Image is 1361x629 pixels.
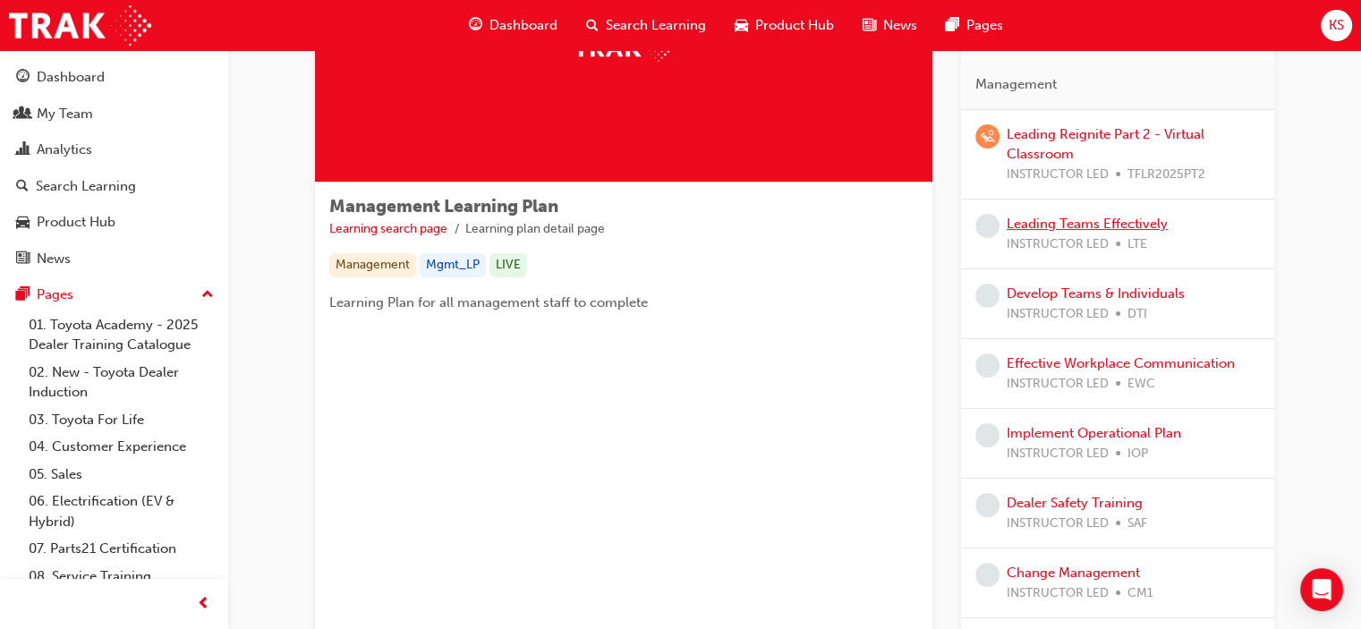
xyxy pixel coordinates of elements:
[7,98,221,131] a: My Team
[329,221,447,236] a: Learning search page
[1329,15,1344,36] span: KS
[21,563,221,591] a: 08. Service Training
[1007,425,1181,441] a: Implement Operational Plan
[37,212,115,233] div: Product Hub
[16,142,30,158] span: chart-icon
[1007,495,1143,511] a: Dealer Safety Training
[16,251,30,268] span: news-icon
[420,253,486,277] div: Mgmt_LP
[1127,165,1205,185] span: TFLR2025PT2
[16,106,30,123] span: people-icon
[201,284,214,307] span: up-icon
[21,461,221,489] a: 05. Sales
[9,5,151,46] img: Trak
[21,359,221,406] a: 02. New - Toyota Dealer Induction
[21,311,221,359] a: 01. Toyota Academy - 2025 Dealer Training Catalogue
[975,493,999,517] span: learningRecordVerb_NONE-icon
[469,14,482,37] span: guage-icon
[21,433,221,461] a: 04. Customer Experience
[7,57,221,278] button: DashboardMy TeamAnalyticsSearch LearningProduct HubNews
[37,140,92,160] div: Analytics
[329,294,648,310] span: Learning Plan for all management staff to complete
[37,249,71,269] div: News
[1007,304,1109,325] span: INSTRUCTOR LED
[735,14,748,37] span: car-icon
[16,70,30,86] span: guage-icon
[1007,514,1109,534] span: INSTRUCTOR LED
[883,15,917,36] span: News
[1127,374,1155,395] span: EWC
[21,406,221,434] a: 03. Toyota For Life
[1007,234,1109,255] span: INSTRUCTOR LED
[1127,583,1153,604] span: CM1
[975,563,999,587] span: learningRecordVerb_NONE-icon
[489,253,527,277] div: LIVE
[1007,565,1140,581] a: Change Management
[863,14,876,37] span: news-icon
[16,287,30,303] span: pages-icon
[1127,514,1147,534] span: SAF
[21,488,221,535] a: 06. Electrification (EV & Hybrid)
[7,61,221,94] a: Dashboard
[975,214,999,238] span: learningRecordVerb_NONE-icon
[606,15,706,36] span: Search Learning
[720,7,848,44] a: car-iconProduct Hub
[329,253,416,277] div: Management
[931,7,1017,44] a: pages-iconPages
[36,176,136,197] div: Search Learning
[197,593,210,616] span: prev-icon
[1007,165,1109,185] span: INSTRUCTOR LED
[975,353,999,378] span: learningRecordVerb_NONE-icon
[7,242,221,276] a: News
[586,14,599,37] span: search-icon
[1127,444,1148,464] span: IOP
[455,7,572,44] a: guage-iconDashboard
[16,215,30,231] span: car-icon
[16,179,29,195] span: search-icon
[966,15,1003,36] span: Pages
[1007,583,1109,604] span: INSTRUCTOR LED
[848,7,931,44] a: news-iconNews
[7,170,221,203] a: Search Learning
[465,219,605,240] li: Learning plan detail page
[37,285,73,305] div: Pages
[7,278,221,311] button: Pages
[1007,126,1204,163] a: Leading Reignite Part 2 - Virtual Classroom
[975,74,1057,95] span: Management
[37,67,105,88] div: Dashboard
[1127,234,1147,255] span: LTE
[1127,304,1147,325] span: DTI
[1321,10,1352,41] button: KS
[572,7,720,44] a: search-iconSearch Learning
[329,196,558,217] span: Management Learning Plan
[1007,355,1235,371] a: Effective Workplace Communication
[489,15,557,36] span: Dashboard
[7,206,221,239] a: Product Hub
[7,133,221,166] a: Analytics
[946,14,959,37] span: pages-icon
[975,423,999,447] span: learningRecordVerb_NONE-icon
[975,124,999,149] span: learningRecordVerb_WAITLIST-icon
[1007,374,1109,395] span: INSTRUCTOR LED
[21,535,221,563] a: 07. Parts21 Certification
[755,15,834,36] span: Product Hub
[37,104,93,124] div: My Team
[1007,285,1185,302] a: Develop Teams & Individuals
[975,284,999,308] span: learningRecordVerb_NONE-icon
[1007,216,1168,232] a: Leading Teams Effectively
[1007,444,1109,464] span: INSTRUCTOR LED
[1300,568,1343,611] div: Open Intercom Messenger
